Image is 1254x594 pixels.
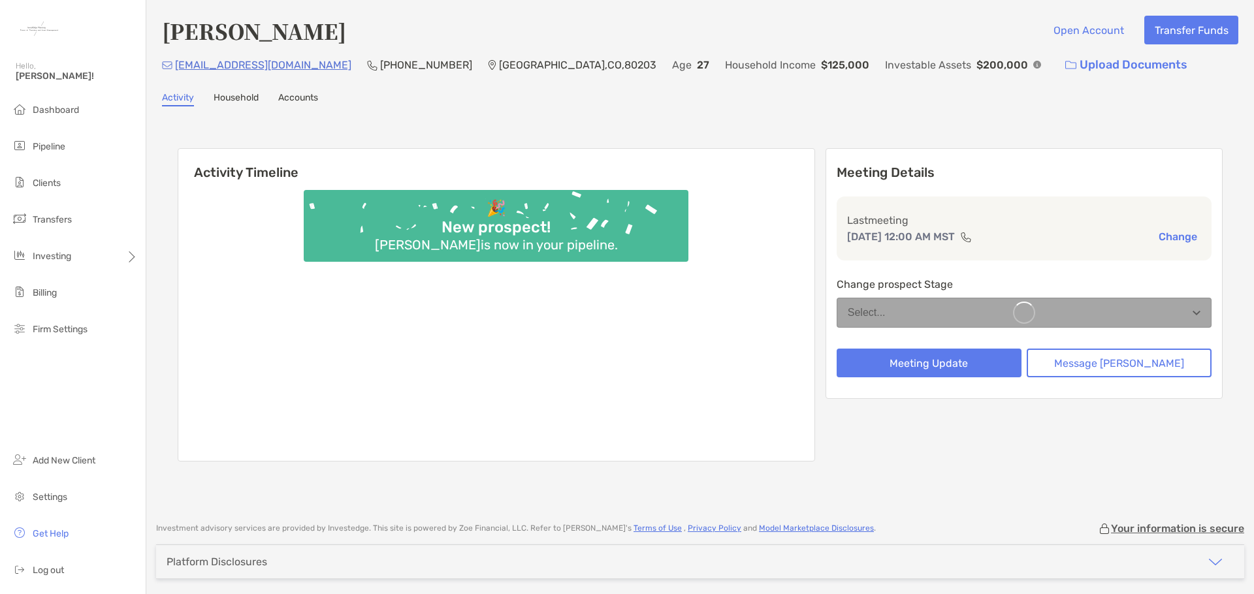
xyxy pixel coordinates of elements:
img: billing icon [12,284,27,300]
button: Meeting Update [837,349,1021,377]
img: add_new_client icon [12,452,27,467]
span: Add New Client [33,455,95,466]
img: clients icon [12,174,27,190]
p: Meeting Details [837,164,1212,181]
div: New prospect! [436,218,556,237]
img: button icon [1065,61,1076,70]
button: Change [1155,230,1201,243]
p: $125,000 [821,57,869,73]
span: Settings [33,492,67,503]
img: Info Icon [1033,61,1041,69]
p: [PHONE_NUMBER] [380,57,472,73]
p: Age [672,57,692,73]
span: Log out [33,565,64,576]
a: Accounts [278,92,318,106]
p: Investable Assets [885,57,971,73]
div: Platform Disclosures [167,555,267,568]
img: dashboard icon [12,101,27,117]
span: Dashboard [33,104,79,116]
img: firm-settings icon [12,320,27,336]
img: logout icon [12,561,27,577]
a: Privacy Policy [688,524,741,533]
img: Location Icon [488,60,496,70]
div: 🎉 [481,199,511,218]
img: Email Icon [162,61,172,69]
h4: [PERSON_NAME] [162,16,346,46]
p: $200,000 [976,57,1028,73]
button: Open Account [1043,16,1134,44]
img: transfers icon [12,211,27,227]
p: [EMAIL_ADDRESS][DOMAIN_NAME] [175,57,351,73]
span: Billing [33,287,57,298]
span: Firm Settings [33,324,88,335]
img: Phone Icon [367,60,378,70]
span: Transfers [33,214,72,225]
img: settings icon [12,488,27,504]
div: [PERSON_NAME] is now in your pipeline. [370,237,623,253]
h6: Activity Timeline [178,149,814,180]
img: pipeline icon [12,138,27,153]
p: [DATE] 12:00 AM MST [847,228,955,245]
button: Transfer Funds [1144,16,1238,44]
img: Zoe Logo [16,5,63,52]
span: Clients [33,178,61,189]
p: Investment advisory services are provided by Investedge . This site is powered by Zoe Financial, ... [156,524,876,533]
p: Household Income [725,57,816,73]
span: [PERSON_NAME]! [16,70,138,82]
p: Last meeting [847,212,1201,228]
img: icon arrow [1208,554,1223,570]
a: Terms of Use [634,524,682,533]
span: Pipeline [33,141,65,152]
p: 27 [697,57,709,73]
a: Household [214,92,259,106]
a: Model Marketplace Disclosures [759,524,874,533]
img: get-help icon [12,525,27,540]
img: investing icon [12,247,27,263]
span: Get Help [33,528,69,539]
a: Activity [162,92,194,106]
a: Upload Documents [1057,51,1196,79]
button: Message [PERSON_NAME] [1027,349,1212,377]
p: Your information is secure [1111,522,1244,535]
span: Investing [33,251,71,262]
p: Change prospect Stage [837,276,1212,292]
img: communication type [960,232,972,242]
p: [GEOGRAPHIC_DATA] , CO , 80203 [499,57,656,73]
